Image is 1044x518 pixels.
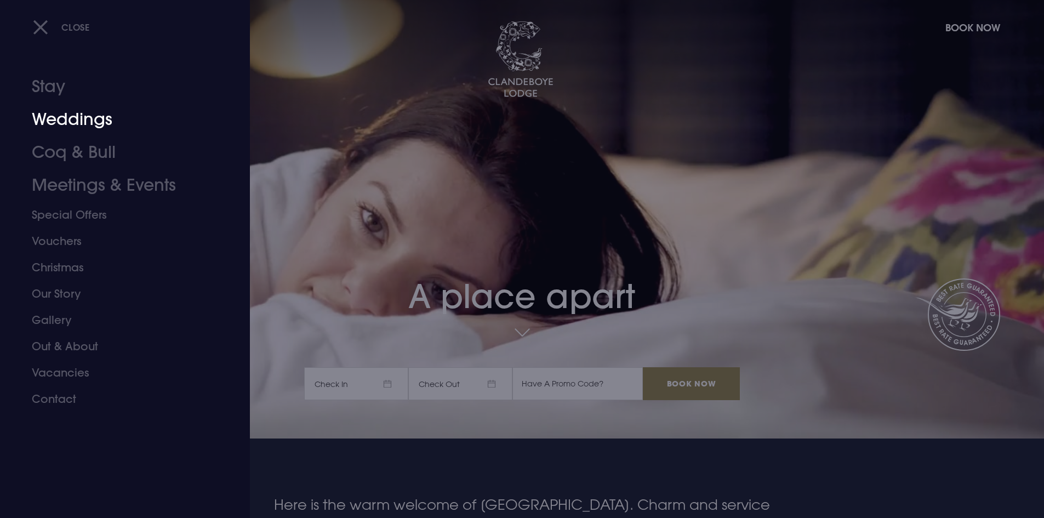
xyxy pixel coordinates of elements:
a: Our Story [32,281,205,307]
a: Stay [32,70,205,103]
a: Special Offers [32,202,205,228]
a: Vacancies [32,360,205,386]
a: Coq & Bull [32,136,205,169]
a: Weddings [32,103,205,136]
a: Contact [32,386,205,412]
button: Close [33,16,90,38]
a: Christmas [32,254,205,281]
a: Vouchers [32,228,205,254]
span: Close [61,21,90,33]
a: Meetings & Events [32,169,205,202]
a: Out & About [32,333,205,360]
a: Gallery [32,307,205,333]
